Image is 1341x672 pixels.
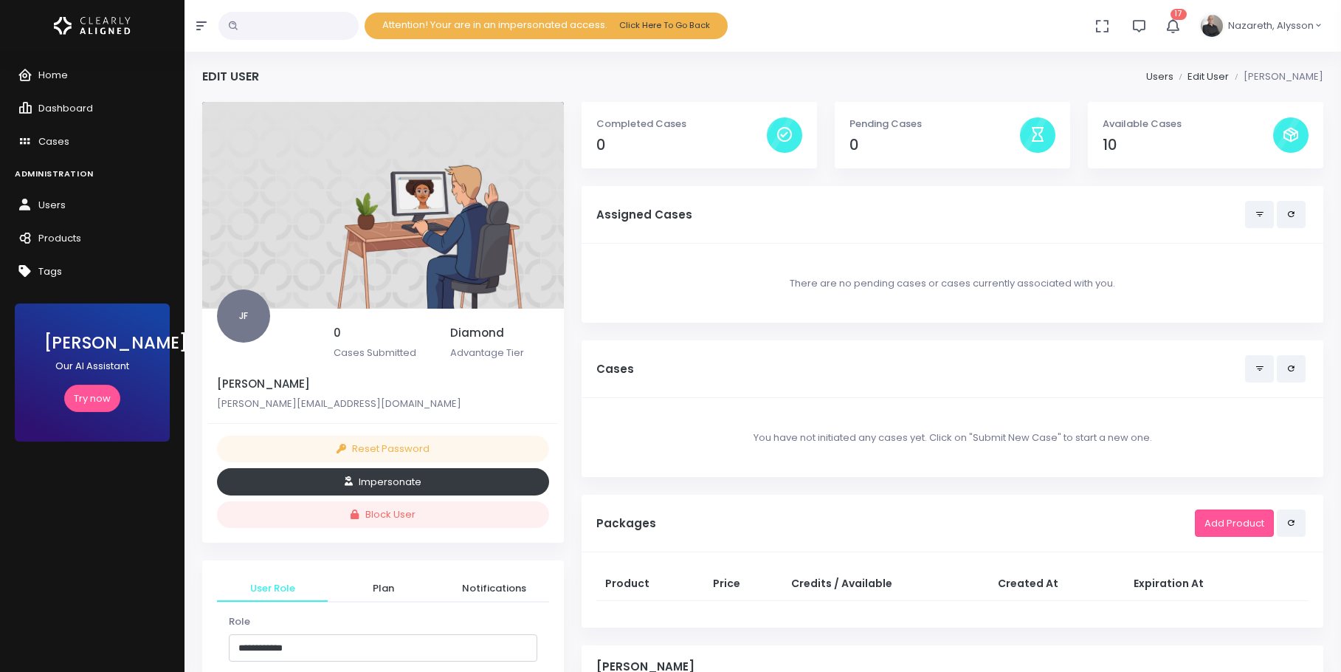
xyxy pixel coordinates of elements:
[365,13,728,38] div: Attention! Your are in an impersonated access.
[1195,510,1274,537] a: Add Product
[44,359,140,374] p: Our AI Assistant
[217,436,549,463] button: Reset Password
[704,567,782,601] th: Price
[54,10,131,41] img: Logo Horizontal
[596,117,767,131] p: Completed Cases
[334,346,432,360] p: Cases Submitted
[1103,117,1273,131] p: Available Cases
[38,101,93,115] span: Dashboard
[782,567,989,601] th: Credits / Available
[1146,69,1173,83] a: Users
[596,363,1245,376] h5: Cases
[229,581,316,596] span: User Role
[989,567,1125,601] th: Created At
[450,346,549,360] p: Advantage Tier
[596,208,1245,222] h5: Assigned Cases
[217,397,549,411] p: [PERSON_NAME][EMAIL_ADDRESS][DOMAIN_NAME]
[596,258,1309,309] div: There are no pending cases or cases currently associated with you.
[849,137,1020,154] h4: 0
[38,134,69,148] span: Cases
[44,333,140,353] h3: [PERSON_NAME]
[38,231,81,245] span: Products
[38,68,68,82] span: Home
[1103,137,1273,154] h4: 10
[339,581,427,596] span: Plan
[64,385,120,412] a: Try now
[334,326,432,340] h5: 0
[38,264,62,278] span: Tags
[596,413,1309,463] div: You have not initiated any cases yet. Click on "Submit New Case" to start a new one.
[1187,69,1229,83] a: Edit User
[596,567,704,601] th: Product
[217,289,270,343] span: JF
[450,581,537,596] span: Notifications
[1229,69,1323,84] li: [PERSON_NAME]
[217,468,549,496] button: Impersonate
[450,326,549,340] h5: Diamond
[217,501,549,529] button: Block User
[596,137,767,154] h4: 0
[229,614,250,629] label: Role
[1171,9,1187,20] span: 17
[596,517,1195,530] h5: Packages
[1125,567,1278,601] th: Expiration At
[613,16,716,35] button: Click Here To Go Back
[38,198,66,212] span: Users
[202,69,259,83] h4: Edit User
[217,377,549,391] h5: [PERSON_NAME]
[1199,13,1225,39] img: Header Avatar
[1228,18,1314,33] span: Nazareth, Alysson
[849,117,1020,131] p: Pending Cases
